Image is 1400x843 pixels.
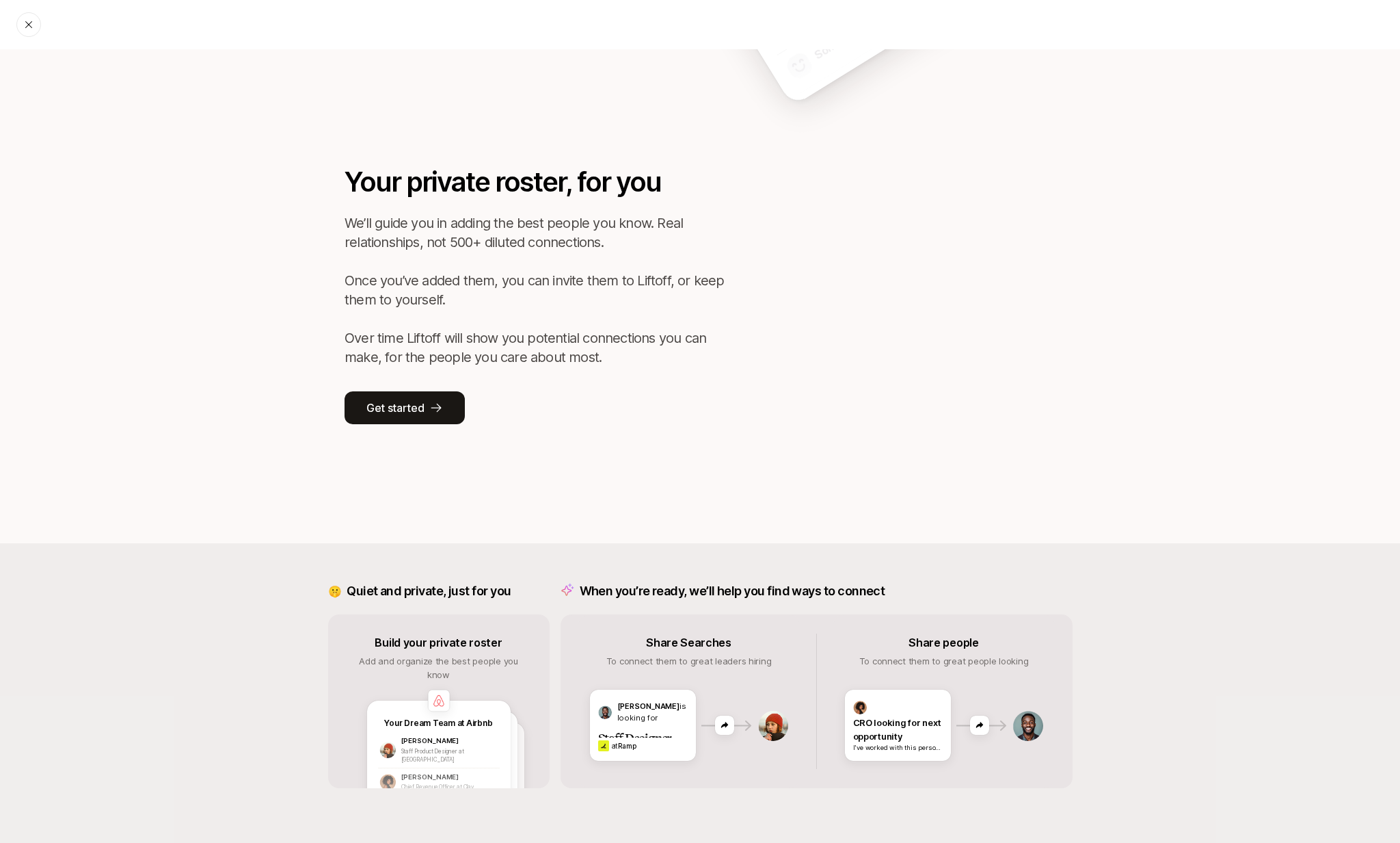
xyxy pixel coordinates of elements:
button: Get started [345,391,465,424]
p: CRO looking for next opportunity [853,716,943,743]
p: When you’re ready, we’ll help you find ways to connect [580,582,885,601]
p: Build your private roster [375,634,502,651]
img: company-logo.png [428,690,450,712]
img: f92ccad0_b811_468c_8b5a_ad63715c99b3.jpg [598,740,609,751]
p: is looking for [617,701,688,723]
p: Quiet and private, just for you [347,582,511,601]
p: I've worked with this person at Intercom and they are a great leader [853,743,943,751]
span: Ramp [618,742,636,750]
p: at [612,741,636,751]
p: Get started [366,399,424,417]
span: To connect them to great people looking [859,656,1029,666]
span: [PERSON_NAME] [617,701,680,711]
span: To connect them to great leaders hiring [606,656,772,666]
p: Share Searches [646,634,731,651]
p: 🤫 [328,582,342,600]
p: Share people [908,634,978,651]
p: Your Dream Team at Airbnb [384,717,492,729]
span: Add and organize the best people you know [359,656,518,680]
img: avatar-4.png [598,705,612,719]
p: We’ll guide you in adding the best people you know. Real relationships, not 500+ diluted connecti... [345,213,727,367]
img: avatar-4.png [1012,710,1043,741]
p: Staff Designer [598,729,688,738]
img: avatar-1.png [757,710,788,741]
img: avatar-2.png [853,701,867,714]
p: [PERSON_NAME] [401,736,500,747]
p: Your private roster, for you [345,161,727,203]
